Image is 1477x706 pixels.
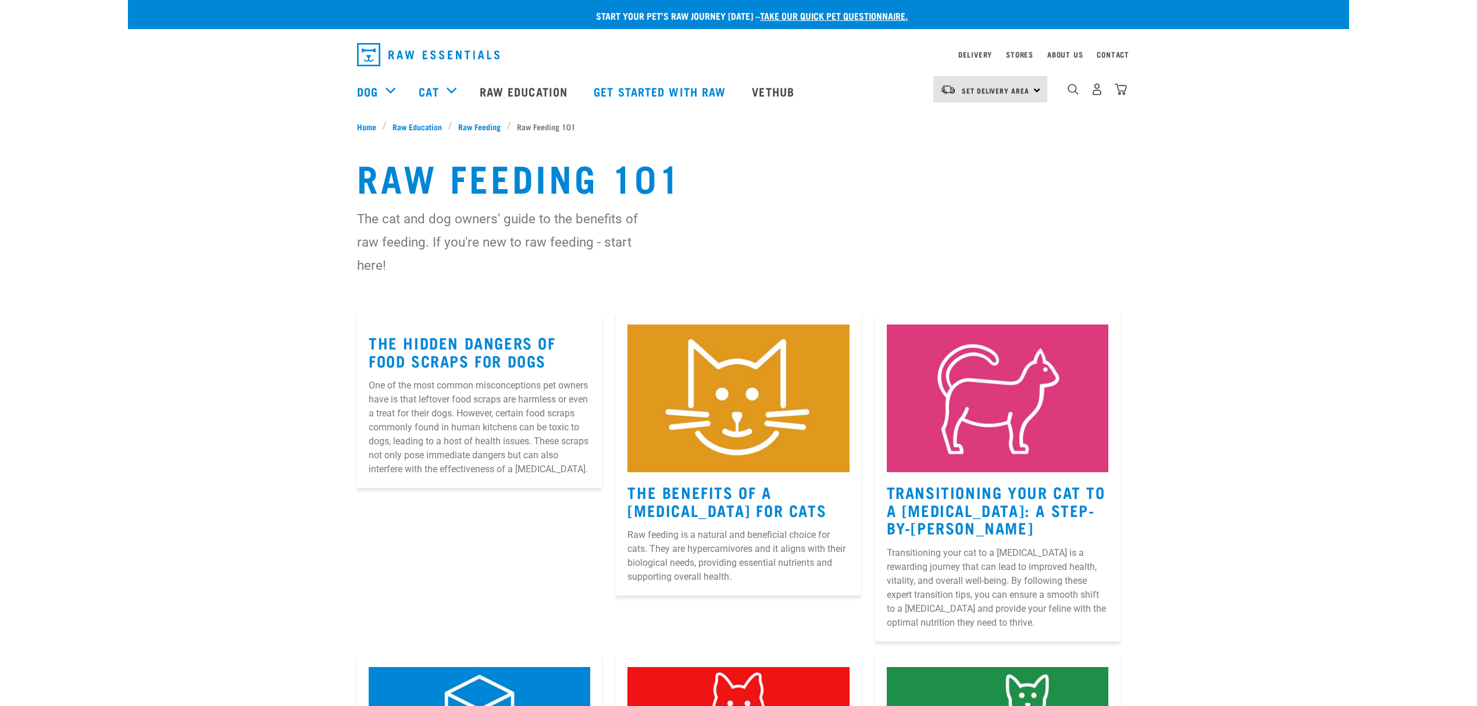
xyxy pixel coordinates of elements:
img: van-moving.png [940,84,956,95]
a: About Us [1047,52,1083,56]
p: Transitioning your cat to a [MEDICAL_DATA] is a rewarding journey that can lead to improved healt... [887,546,1108,630]
a: Delivery [958,52,992,56]
a: Raw Education [387,120,448,133]
nav: dropdown navigation [128,68,1349,115]
span: Raw Education [393,120,442,133]
h1: Raw Feeding 101 [357,156,1120,198]
a: Get started with Raw [582,68,740,115]
a: Raw Feeding [452,120,507,133]
a: Vethub [740,68,809,115]
p: Start your pet’s raw journey [DATE] – [137,9,1358,23]
img: home-icon-1@2x.png [1068,84,1079,95]
img: home-icon@2x.png [1115,83,1127,95]
a: Raw Education [468,68,582,115]
a: Cat [419,83,438,100]
a: Home [357,120,383,133]
a: take our quick pet questionnaire. [760,13,908,18]
a: The Benefits Of A [MEDICAL_DATA] For Cats [627,487,826,514]
p: Raw feeding is a natural and beneficial choice for cats. They are hypercarnivores and it aligns w... [627,528,849,584]
img: Raw Essentials Logo [357,43,500,66]
nav: breadcrumbs [357,120,1120,133]
nav: dropdown navigation [348,38,1129,71]
p: One of the most common misconceptions pet owners have is that leftover food scraps are harmless o... [369,379,590,476]
img: Instagram_Core-Brand_Wildly-Good-Nutrition-2.jpg [627,325,849,472]
a: Stores [1006,52,1033,56]
span: Set Delivery Area [962,88,1029,92]
img: Instagram_Core-Brand_Wildly-Good-Nutrition-13.jpg [887,325,1108,472]
span: Raw Feeding [458,120,501,133]
span: Home [357,120,376,133]
img: user.png [1091,83,1103,95]
a: Dog [357,83,378,100]
a: Transitioning Your Cat to a [MEDICAL_DATA]: A Step-by-[PERSON_NAME] [887,487,1105,532]
a: The Hidden Dangers of Food Scraps for Dogs [369,338,556,365]
a: Contact [1097,52,1129,56]
p: The cat and dog owners' guide to the benefits of raw feeding. If you're new to raw feeding - star... [357,207,662,277]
